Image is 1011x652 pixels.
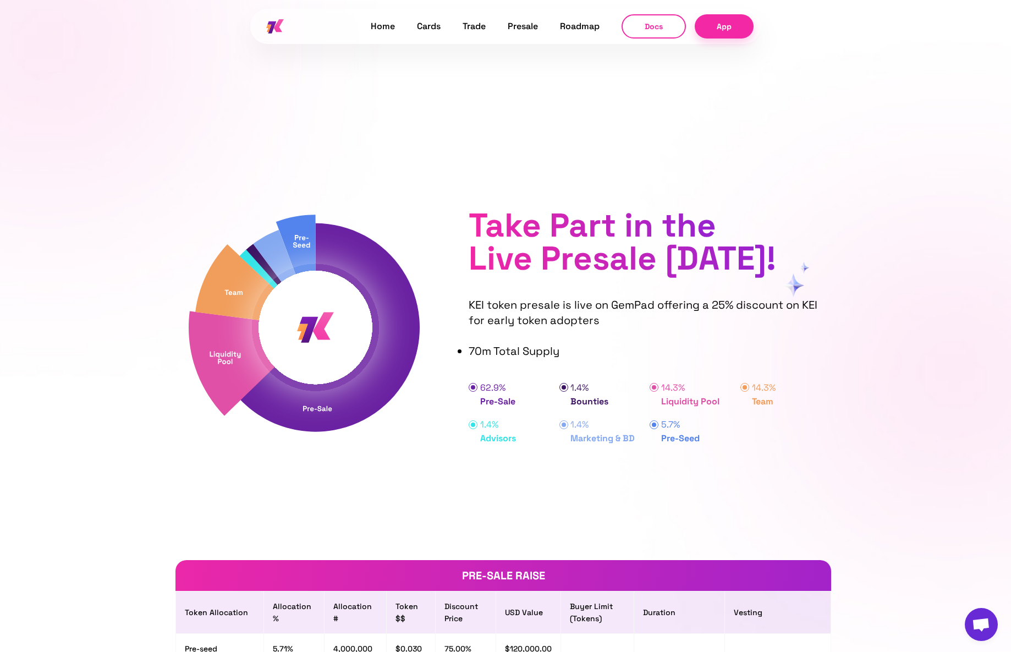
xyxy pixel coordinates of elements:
[189,200,442,454] img: presale-donut.svg
[634,591,724,633] td: Duration
[561,591,634,633] td: Buyer Limit (Tokens)
[661,381,685,395] div: 14.3 %
[496,591,561,633] td: USD Value
[783,262,809,297] img: stars.png
[469,204,716,246] span: Take Part in the
[175,560,831,591] div: Pre-Sale Raise
[724,591,831,633] td: Vesting
[752,395,822,409] p: Team
[176,591,264,633] td: Token Allocation
[661,395,732,409] p: Liquidity Pool
[264,591,325,633] td: Allocation %
[469,237,776,280] span: Live Presale [DATE]!
[560,19,600,34] a: Roadmap
[480,395,551,409] p: Pre-Sale
[570,381,589,395] div: 1.4 %
[695,14,754,38] a: App
[324,591,387,633] td: Allocation #
[417,19,441,34] a: Cards
[469,343,822,359] li: 70m Total Supply
[508,19,538,34] a: Presale
[622,14,686,39] button: Docs
[480,381,505,395] div: 62.9 %
[570,431,641,446] p: Marketing & BD
[480,418,498,432] div: 1.4 %
[463,19,486,34] a: Trade
[371,19,395,34] a: Home
[469,297,822,359] div: KEI token presale is live on GemPad offering a 25% discount on KEI for early token adopters
[435,591,496,633] td: Discount Price
[752,381,776,395] div: 14.3 %
[661,418,680,432] div: 5.7 %
[480,431,551,446] p: Advisors
[965,608,998,641] div: Open de chat
[570,395,641,409] p: Bounties
[266,19,284,34] img: kei
[570,418,589,432] div: 1.4 %
[387,591,435,633] td: Token $$
[661,431,732,446] p: Pre-Seed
